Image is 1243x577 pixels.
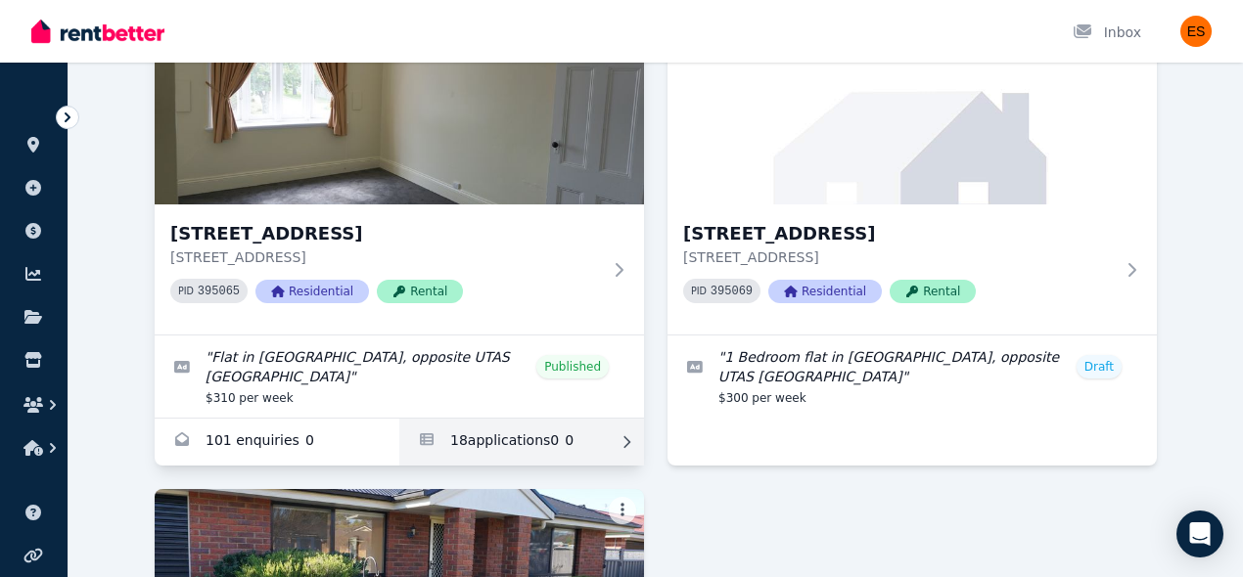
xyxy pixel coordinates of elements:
span: Rental [377,280,463,303]
a: Edit listing: 1 Bedroom flat in Invermay, opposite UTAS Inveresk Campus [668,335,1157,418]
a: Unit 1/55 Invermay Rd, Invermay[STREET_ADDRESS][STREET_ADDRESS]PID 395069ResidentialRental [668,17,1157,334]
img: Unit 2/55 Invermay Rd, Invermay [155,17,644,204]
code: 395065 [198,285,240,298]
div: Inbox [1073,22,1141,42]
span: Residential [768,280,882,303]
img: Unit 1/55 Invermay Rd, Invermay [668,17,1157,204]
h3: [STREET_ADDRESS] [683,220,1114,247]
small: PID [178,286,194,296]
a: Unit 2/55 Invermay Rd, Invermay[STREET_ADDRESS][STREET_ADDRESS]PID 395065ResidentialRental [155,17,644,334]
small: PID [691,286,707,296]
a: Applications for Unit 2/55 Invermay Rd, Invermay [399,419,644,466]
img: Evangeline Samoilov [1180,16,1212,47]
a: Enquiries for Unit 2/55 Invermay Rd, Invermay [155,419,399,466]
button: More options [609,497,636,524]
p: [STREET_ADDRESS] [683,247,1114,267]
p: [STREET_ADDRESS] [170,247,601,267]
img: RentBetter [31,17,164,46]
span: Residential [255,280,369,303]
h3: [STREET_ADDRESS] [170,220,601,247]
code: 395069 [711,285,753,298]
a: Edit listing: Flat in Invermay, opposite UTAS Inveresk Campus [155,335,644,418]
div: Open Intercom Messenger [1176,510,1223,557]
span: Rental [890,280,976,303]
